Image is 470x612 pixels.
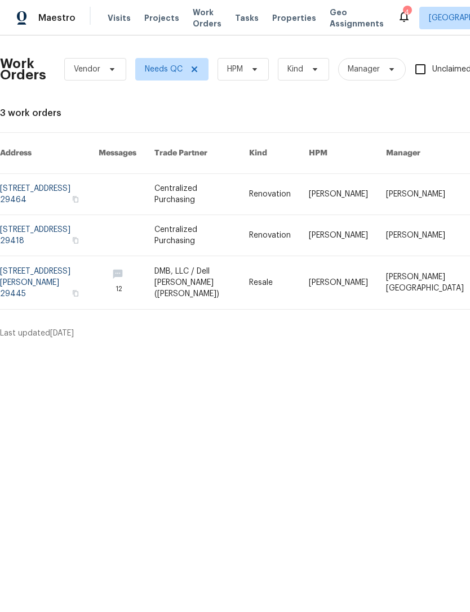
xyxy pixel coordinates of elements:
td: Renovation [240,174,300,215]
td: Resale [240,256,300,310]
span: Work Orders [193,7,221,29]
td: [PERSON_NAME] [300,215,377,256]
th: Messages [90,133,145,174]
button: Copy Address [70,194,81,204]
span: Kind [287,64,303,75]
span: Manager [348,64,380,75]
span: HPM [227,64,243,75]
th: HPM [300,133,377,174]
span: Projects [144,12,179,24]
span: Maestro [38,12,76,24]
span: Geo Assignments [330,7,384,29]
th: Kind [240,133,300,174]
td: DMB, LLC / Dell [PERSON_NAME] ([PERSON_NAME]) [145,256,241,310]
td: [PERSON_NAME] [300,256,377,310]
td: [PERSON_NAME] [300,174,377,215]
span: [DATE] [50,329,74,337]
span: Vendor [74,64,100,75]
th: Trade Partner [145,133,241,174]
button: Copy Address [70,235,81,245]
span: Needs QC [145,64,183,75]
span: Tasks [235,14,259,22]
div: 4 [403,7,411,18]
td: Centralized Purchasing [145,215,241,256]
button: Copy Address [70,288,81,298]
td: Centralized Purchasing [145,174,241,215]
span: Visits [108,12,131,24]
span: Properties [272,12,316,24]
td: Renovation [240,215,300,256]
